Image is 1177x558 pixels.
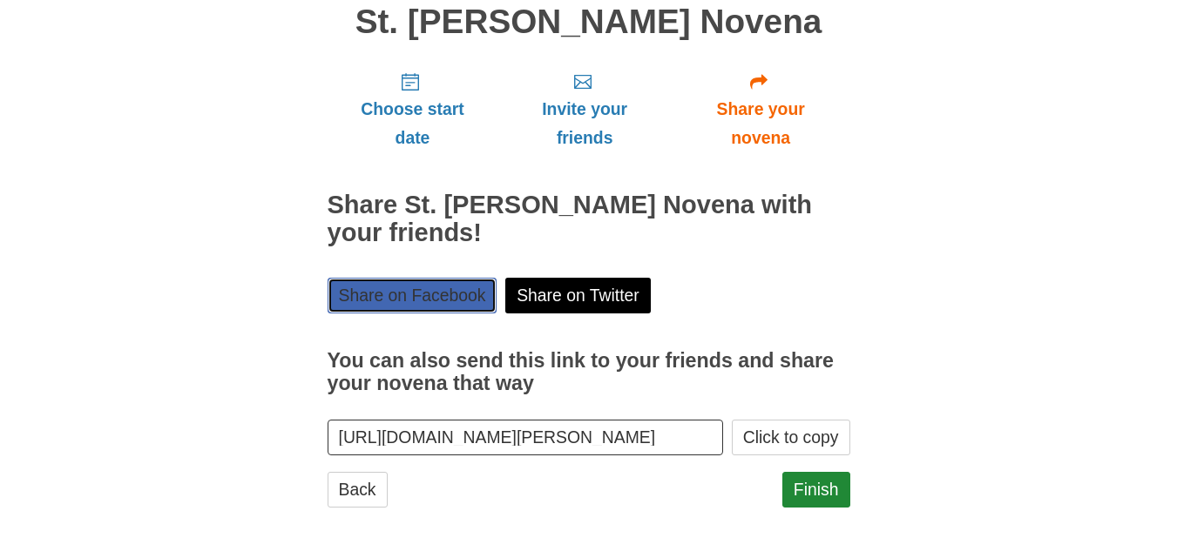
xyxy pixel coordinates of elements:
a: Choose start date [328,57,498,161]
a: Finish [782,472,850,508]
a: Share on Twitter [505,278,651,313]
a: Share on Facebook [328,278,497,313]
span: Invite your friends [515,95,653,152]
a: Back [328,472,388,508]
span: Choose start date [345,95,481,152]
a: Invite your friends [497,57,671,161]
a: Share your novena [672,57,850,161]
h1: St. [PERSON_NAME] Novena [328,3,850,41]
button: Click to copy [732,420,850,455]
span: Share your novena [689,95,833,152]
h2: Share St. [PERSON_NAME] Novena with your friends! [328,192,850,247]
h3: You can also send this link to your friends and share your novena that way [328,350,850,394]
